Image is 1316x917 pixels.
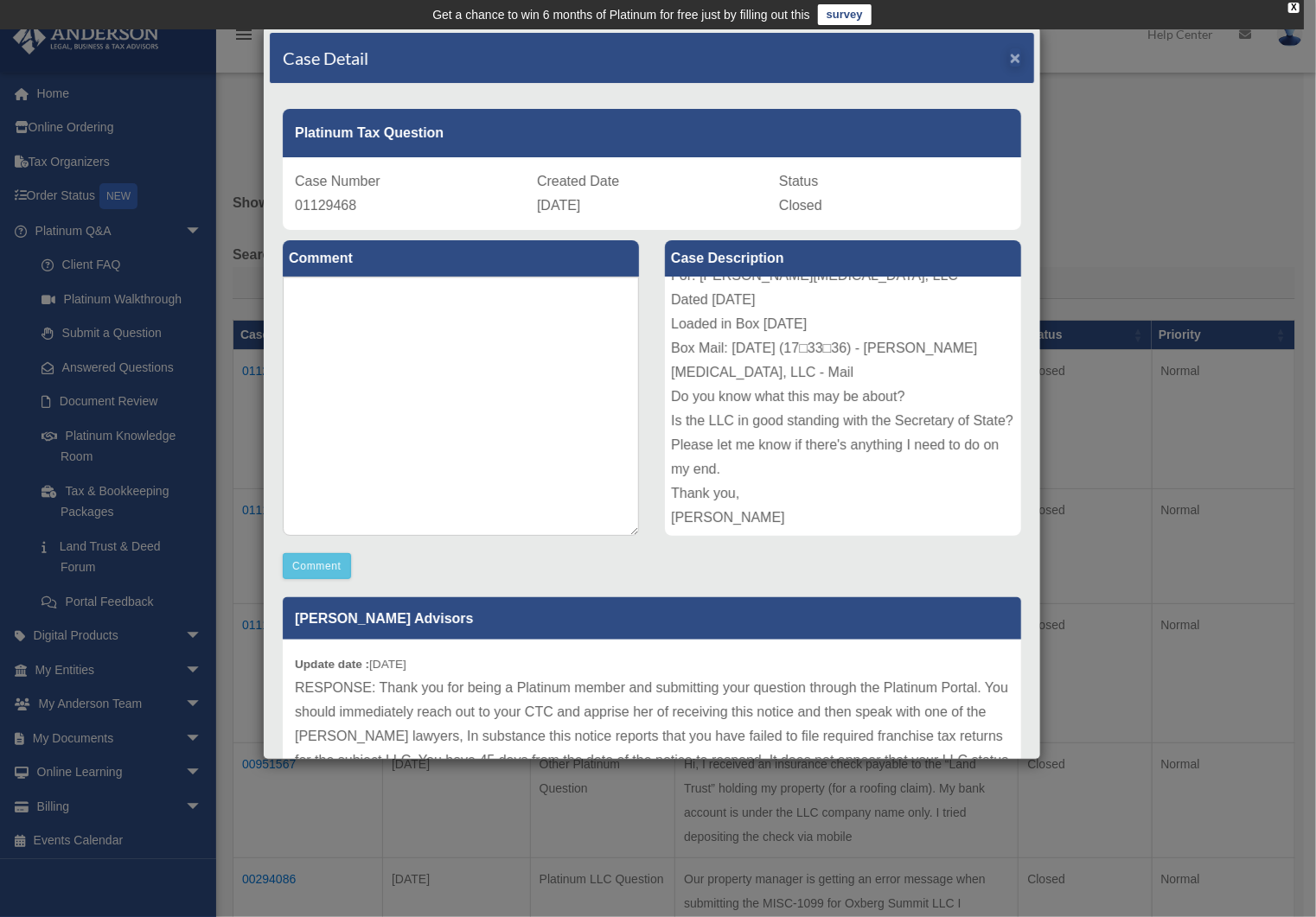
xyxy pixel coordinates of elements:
[665,240,1021,277] label: Case Description
[295,174,380,188] span: Case Number
[665,277,1021,536] div: I received a [US_STATE] Notice of Intent to Forfeit Right to Transact Business For: [PERSON_NAME]...
[818,4,872,25] a: survey
[283,109,1021,157] div: Platinum Tax Question
[283,240,639,277] label: Comment
[1010,48,1021,67] span: ×
[283,46,368,70] h4: Case Detail
[295,658,406,671] small: [DATE]
[295,658,369,671] b: Update date :
[295,198,356,213] span: 01129468
[779,174,818,188] span: Status
[1010,48,1021,67] button: Close
[283,597,1021,640] p: [PERSON_NAME] Advisors
[283,553,351,579] button: Comment
[1288,3,1300,13] div: close
[537,198,580,213] span: [DATE]
[432,4,810,25] div: Get a chance to win 6 months of Platinum for free just by filling out this
[295,676,1009,894] p: RESPONSE: Thank you for being a Platinum member and submitting your question through the Platinum...
[779,198,822,213] span: Closed
[537,174,619,188] span: Created Date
